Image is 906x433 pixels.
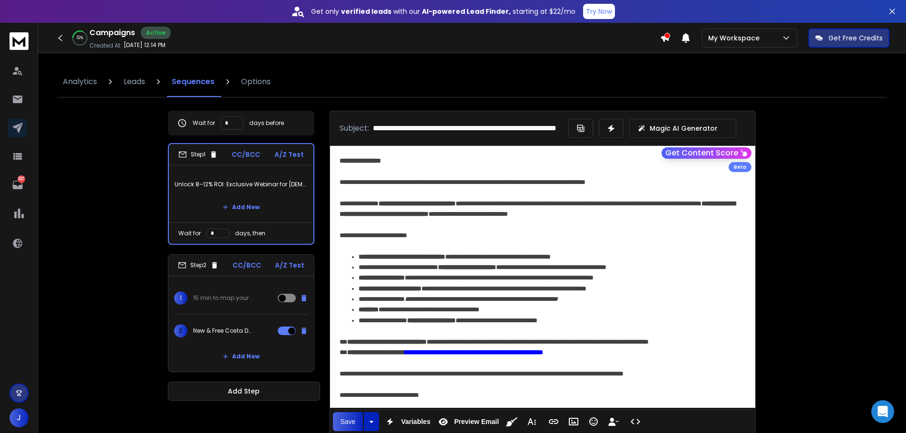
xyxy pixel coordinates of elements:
[77,35,83,41] p: 32 %
[193,294,254,302] p: 15 min to map your Costa del Sol ROI?
[174,324,187,337] span: 2
[523,412,541,431] button: More Text
[174,291,187,305] span: 1
[172,76,214,87] p: Sequences
[118,67,151,97] a: Leads
[565,412,583,431] button: Insert Image (Ctrl+P)
[235,230,265,237] p: days, then
[333,412,363,431] button: Save
[141,27,171,39] div: Active
[233,260,261,270] p: CC/BCC
[249,119,284,127] p: days before
[89,42,122,49] p: Created At:
[193,327,254,335] p: New & Free Costa Del Sol Real Estate market report 2025
[124,76,145,87] p: Leads
[650,124,718,133] p: Magic AI Generator
[871,400,894,423] div: Open Intercom Messenger
[166,67,220,97] a: Sequences
[57,67,103,97] a: Analytics
[215,198,267,217] button: Add New
[341,7,391,16] strong: verified leads
[232,150,260,159] p: CC/BCC
[545,412,563,431] button: Insert Link (Ctrl+K)
[828,33,883,43] p: Get Free Credits
[586,7,612,16] p: Try Now
[178,261,219,269] div: Step 2
[10,32,29,50] img: logo
[178,150,218,159] div: Step 1
[275,260,304,270] p: A/Z Test
[89,27,135,38] h1: Campaigns
[629,119,736,138] button: Magic AI Generator
[215,347,267,366] button: Add New
[503,412,521,431] button: Clean HTML
[274,150,304,159] p: A/Z Test
[434,412,501,431] button: Preview Email
[178,230,201,237] p: Wait for
[193,119,215,127] p: Wait for
[311,7,575,16] p: Get only with our starting at $22/mo
[381,412,432,431] button: Variables
[241,76,271,87] p: Options
[10,408,29,427] button: J
[604,412,623,431] button: Insert Unsubscribe Link
[8,175,27,194] a: 527
[422,7,511,16] strong: AI-powered Lead Finder,
[235,67,276,97] a: Options
[583,4,615,19] button: Try Now
[124,41,166,49] p: [DATE] 12:14 PM
[168,254,314,372] li: Step2CC/BCCA/Z Test115 min to map your Costa del Sol ROI?2New & Free Costa Del Sol Real Estate ma...
[585,412,603,431] button: Emoticons
[729,162,751,172] div: Beta
[175,171,308,198] p: Unlock 8–12% ROI: Exclusive Webinar for [DEMOGRAPHIC_DATA] Business Leaders
[63,76,97,87] p: Analytics
[168,143,314,245] li: Step1CC/BCCA/Z TestUnlock 8–12% ROI: Exclusive Webinar for [DEMOGRAPHIC_DATA] Business LeadersAdd...
[168,382,320,401] button: Add Step
[18,175,25,183] p: 527
[399,418,432,426] span: Variables
[452,418,501,426] span: Preview Email
[809,29,889,48] button: Get Free Credits
[662,147,751,159] button: Get Content Score
[708,33,763,43] p: My Workspace
[340,123,369,134] p: Subject:
[626,412,644,431] button: Code View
